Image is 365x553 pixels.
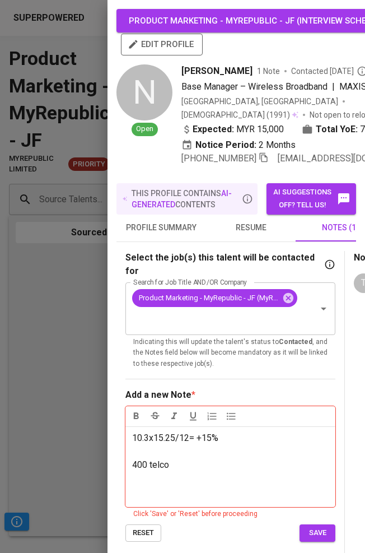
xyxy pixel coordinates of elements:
[181,64,252,78] span: [PERSON_NAME]
[181,96,338,107] div: [GEOGRAPHIC_DATA], [GEOGRAPHIC_DATA]
[316,123,358,136] b: Total YoE:
[125,251,322,278] p: Select the job(s) this talent will be contacted for
[181,153,256,164] span: [PHONE_NUMBER]
[132,188,240,210] p: this profile contains contents
[257,66,280,77] span: 1 Note
[279,338,312,346] b: Contacted
[130,37,194,52] span: edit profile
[181,109,298,120] div: (1991)
[121,39,203,48] a: edit profile
[266,183,356,215] button: AI suggestions off? Tell us!
[132,189,232,209] span: AI-generated
[181,138,296,152] div: 2 Months
[132,459,169,470] span: 400 telco
[324,259,335,270] svg: If you have a specific job in mind for the talent, indicate it here. This will change the talent'...
[181,123,284,136] div: MYR 15,000
[181,109,266,120] span: [DEMOGRAPHIC_DATA]
[181,81,327,92] span: Base Manager – Wireless Broadband
[332,80,335,94] span: |
[195,138,256,152] b: Notice Period:
[272,186,350,212] span: AI suggestions off? Tell us!
[123,221,199,235] span: profile summary
[132,124,158,134] span: Open
[132,433,218,443] span: 10.3x15.25/12= +15%
[121,34,203,55] button: edit profile
[305,527,330,540] span: save
[131,527,156,540] span: reset
[125,388,191,402] div: Add a new Note
[300,524,335,542] button: save
[132,292,286,303] span: Product Marketing - MyRepublic - JF (MyRepublic Limited)
[133,337,327,370] p: Indicating this will update the talent's status to , and the Notes field below will become mandat...
[193,123,234,136] b: Expected:
[316,301,331,317] button: Open
[116,64,172,120] div: N
[133,509,327,520] div: Click 'Save' or 'Reset' before proceeding
[213,221,289,235] span: resume
[132,289,297,307] div: Product Marketing - MyRepublic - JF (MyRepublic Limited)
[360,123,365,136] span: 7
[125,524,161,542] button: reset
